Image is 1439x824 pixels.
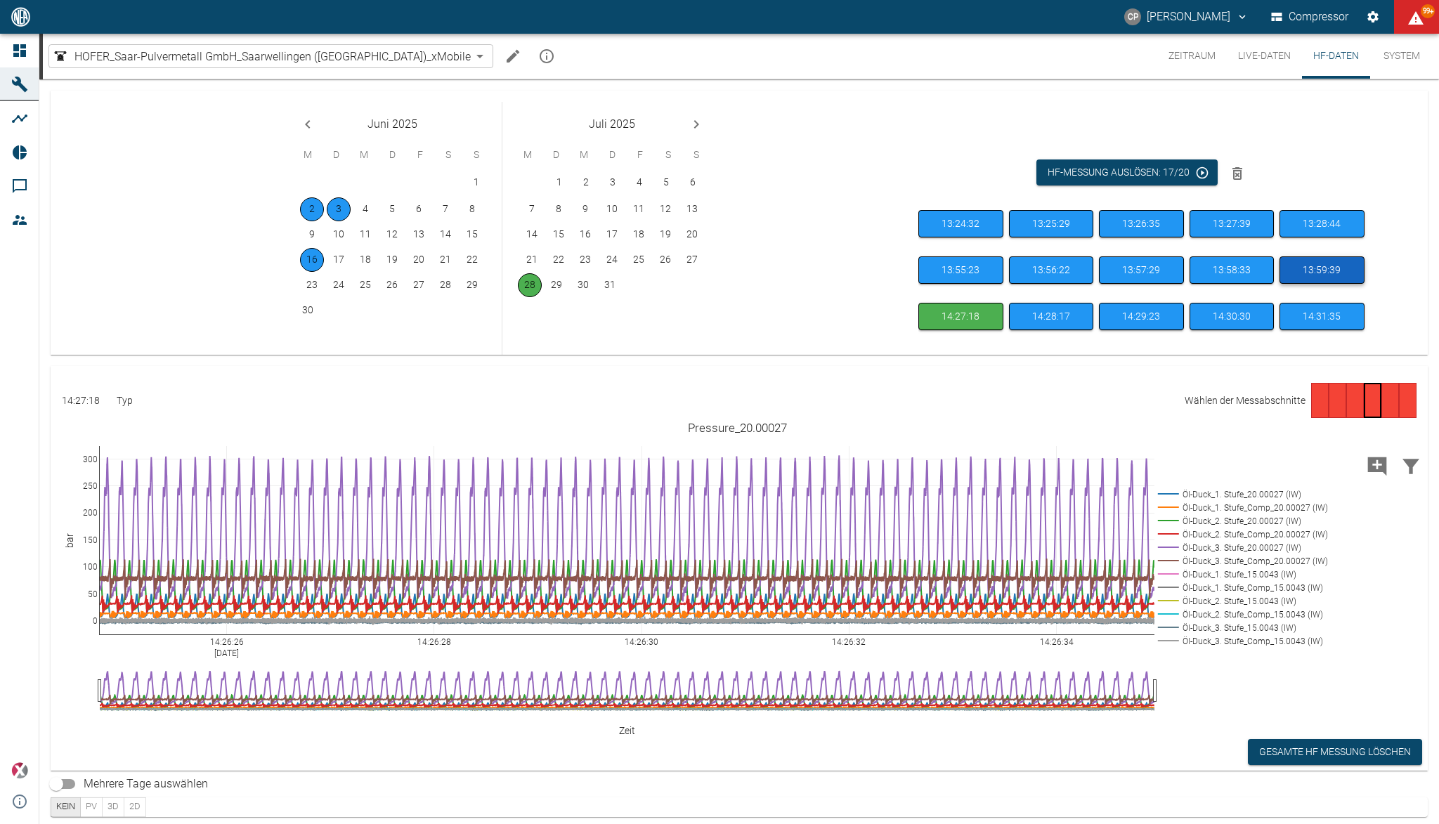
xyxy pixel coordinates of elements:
span: Mittwoch [571,141,597,169]
button: 9 [300,223,324,247]
nav: Navigation via Seitennummerierung [1311,383,1417,418]
button: 25 [627,248,651,272]
button: 17 [327,248,351,272]
button: HF-Messung auslösen: 17/20 [1036,159,1218,185]
button: 28 [518,273,542,297]
button: System [1370,34,1433,79]
span: Montag [515,141,540,169]
button: 30 [571,273,595,297]
button: 26 [653,248,677,272]
button: 9 [573,197,597,221]
button: 15 [547,223,571,247]
button: 23 [300,273,324,297]
button: mission info [533,42,561,70]
span: Sonntag [684,141,709,169]
button: 18 [627,223,651,247]
span: Samstag [656,141,681,169]
button: hfManual [1280,256,1365,284]
div: CP [1124,8,1141,25]
button: 16 [300,248,324,272]
button: 21 [520,248,544,272]
button: 16 [573,223,597,247]
button: 27 [680,248,704,272]
button: christoph.palm@neuman-esser.com [1122,4,1251,30]
span: Freitag [627,141,653,169]
button: 2 [300,197,324,221]
button: Machine bearbeiten [499,42,527,70]
button: 13 [680,197,704,221]
button: 31 [598,273,622,297]
img: Xplore Logo [11,762,28,779]
span: Freitag [408,141,433,169]
button: 24 [327,273,351,297]
button: hfManual [918,256,1003,284]
button: hfManual [918,303,1003,330]
button: 18 [353,248,377,272]
button: 26 [380,273,404,297]
span: Samstag [436,141,461,169]
button: HF-Daten [1302,34,1370,79]
button: none [51,797,81,817]
button: 6 [407,197,431,221]
button: 3d [102,797,124,817]
button: 22 [547,248,571,272]
button: 4 [627,171,651,195]
button: 19 [380,248,404,272]
span: Juni 2025 [367,115,417,134]
span: Montag [295,141,320,169]
button: Zeitraum [1157,34,1227,79]
button: 6 [681,171,705,195]
div: 3d chart render [51,797,146,817]
button: Next month [682,110,710,138]
button: 15 [460,223,484,247]
button: 1 [464,171,488,195]
div: Gehe zu Seite 5 [1381,383,1399,418]
button: 24 [600,248,624,272]
button: 11 [353,223,377,247]
button: hfManual [1009,303,1094,330]
a: HOFER_Saar-Pulvermetall GmbH_Saarwellingen ([GEOGRAPHIC_DATA])_xMobile [52,48,471,65]
p: 14:27:18 Typ [62,393,133,407]
button: 12 [653,197,677,221]
button: 2d [124,797,146,817]
button: hfManual [1099,303,1184,330]
span: Dienstag [543,141,568,169]
span: Juli 2025 [589,115,635,134]
button: 29 [460,273,484,297]
button: 2 [574,171,598,195]
button: 11 [627,197,651,221]
button: 28 [434,273,457,297]
button: 10 [327,223,351,247]
button: hfManual [1190,210,1275,237]
button: 20 [680,223,704,247]
button: hfManual [1099,210,1184,237]
button: 1 [547,171,571,195]
button: hfManual [1190,256,1275,284]
button: pv [80,797,103,817]
button: Gesamte HF Messung löschen [1248,739,1422,765]
p: Wählen der Messabschnitte [1185,393,1305,407]
button: hfManual [1280,303,1365,330]
button: 5 [380,197,404,221]
button: 4 [353,197,377,221]
button: 7 [520,197,544,221]
button: 23 [573,248,597,272]
div: Gehe zu Seite 1 [1311,383,1329,418]
button: 22 [460,248,484,272]
button: 30 [296,299,320,322]
button: Live-Daten [1227,34,1302,79]
button: 8 [547,197,571,221]
button: 27 [407,273,431,297]
button: 19 [653,223,677,247]
button: 10 [600,197,624,221]
button: 3 [327,197,351,221]
button: 7 [434,197,457,221]
button: hfManual [1009,256,1094,284]
button: 25 [353,273,377,297]
span: HOFER_Saar-Pulvermetall GmbH_Saarwellingen ([GEOGRAPHIC_DATA])_xMobile [74,48,471,65]
button: 12 [380,223,404,247]
span: Donnerstag [379,141,405,169]
button: 5 [654,171,678,195]
span: Donnerstag [599,141,625,169]
button: Kommentar hinzufügen [1360,447,1394,483]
